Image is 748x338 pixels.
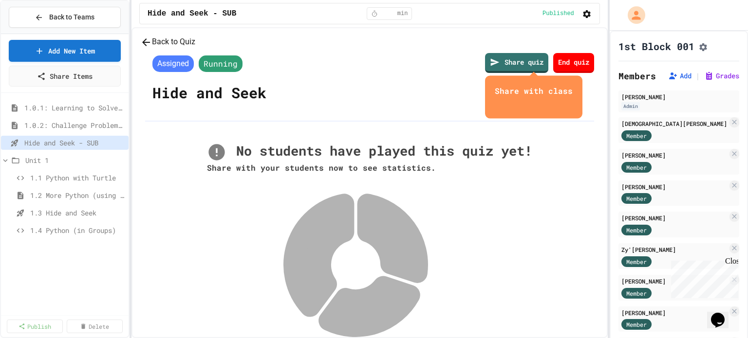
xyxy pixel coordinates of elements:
[397,10,408,18] span: min
[150,74,269,111] div: Hide and Seek
[9,40,121,62] a: Add New Item
[626,257,647,266] span: Member
[4,4,67,62] div: Chat with us now!Close
[621,213,728,222] div: [PERSON_NAME]
[553,53,594,73] a: End quiz
[621,308,728,317] div: [PERSON_NAME]
[704,71,739,81] button: Grades
[621,119,728,128] div: [DEMOGRAPHIC_DATA][PERSON_NAME]
[199,55,243,72] span: Running
[542,10,578,18] div: Content is published and visible to students
[140,36,195,48] button: Back to Quiz
[495,86,573,97] div: Share with class
[7,320,63,333] a: Publish
[618,69,656,83] h2: Members
[626,194,647,203] span: Member
[30,208,125,218] span: 1.3 Hide and Seek
[621,92,736,101] div: [PERSON_NAME]
[148,8,236,19] span: Hide and Seek - SUB
[25,155,125,165] span: Unit 1
[695,70,700,82] span: |
[707,299,738,328] iframe: chat widget
[30,173,125,183] span: 1.1 Python with Turtle
[667,257,738,298] iframe: chat widget
[621,102,640,110] div: Admin
[621,182,728,191] div: [PERSON_NAME]
[9,7,121,28] button: Back to Teams
[698,40,708,52] button: Assignment Settings
[30,225,125,235] span: 1.4 Python (in Groups)
[626,131,647,140] span: Member
[618,39,694,53] h1: 1st Block 001
[49,12,94,22] span: Back to Teams
[30,190,125,200] span: 1.2 More Python (using Turtle)
[67,320,123,333] a: Delete
[621,277,728,285] div: [PERSON_NAME]
[24,103,125,113] span: 1.0.1: Learning to Solve Hard Problems
[485,53,548,73] a: Share quiz
[24,138,125,148] span: Hide and Seek - SUB
[24,120,125,130] span: 1.0.2: Challenge Problem - The Bridge
[626,226,647,234] span: Member
[152,55,194,72] span: Assigned
[626,163,647,172] span: Member
[9,66,121,87] a: Share Items
[626,320,647,329] span: Member
[621,245,728,254] div: Zy'[PERSON_NAME]
[617,4,648,26] div: My Account
[207,141,532,162] div: No students have played this quiz yet!
[621,151,728,160] div: [PERSON_NAME]
[626,289,647,298] span: Member
[207,162,532,174] div: Share with your students now to see statistics.
[668,71,692,81] button: Add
